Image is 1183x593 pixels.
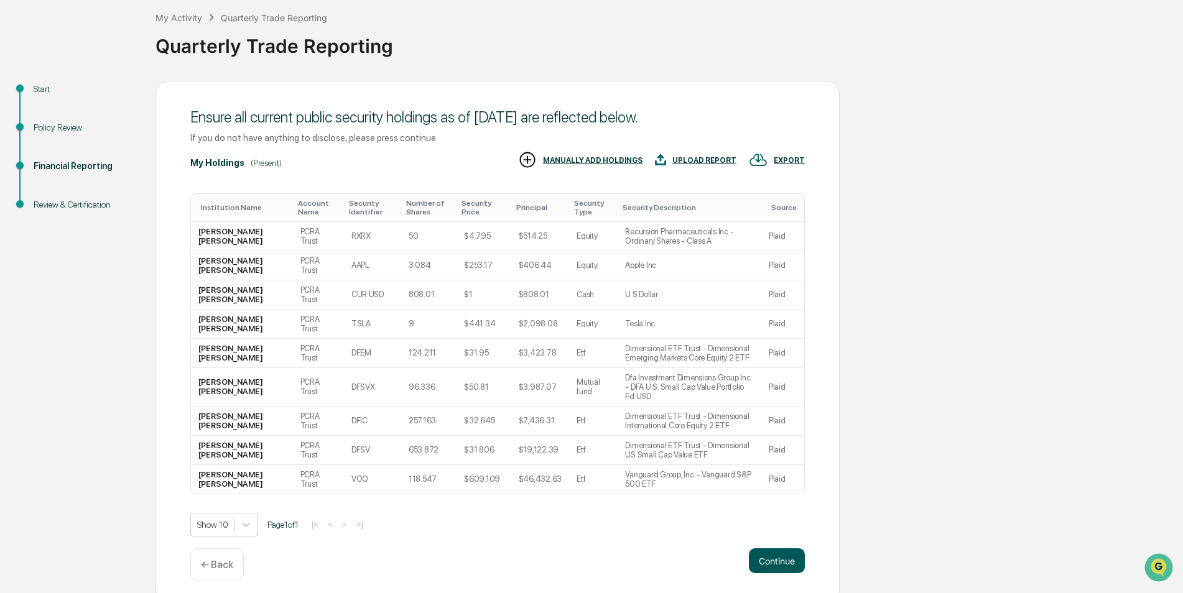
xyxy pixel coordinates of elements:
td: 50 [401,222,457,251]
td: $19,122.39 [511,436,569,465]
div: Toggle SortBy [623,203,756,212]
td: Plaid [761,222,804,251]
img: UPLOAD REPORT [655,150,666,169]
a: 🔎Data Lookup [7,175,83,198]
div: My Holdings [190,158,244,168]
td: [PERSON_NAME] [PERSON_NAME] [191,407,293,436]
td: PCRA Trust [293,368,344,407]
td: $50.81 [457,368,511,407]
td: U S Dollar [618,280,761,310]
div: Quarterly Trade Reporting [221,12,327,23]
td: PCRA Trust [293,436,344,465]
div: Toggle SortBy [771,203,799,212]
div: Ensure all current public security holdings as of [DATE] are reflected below. [190,108,805,126]
td: $1 [457,280,511,310]
div: Quarterly Trade Reporting [155,25,1177,57]
td: [PERSON_NAME] [PERSON_NAME] [191,222,293,251]
td: 257.163 [401,407,457,436]
td: Tesla Inc [618,310,761,339]
td: DFSVX [344,368,401,407]
td: [PERSON_NAME] [PERSON_NAME] [191,280,293,310]
td: $31.806 [457,436,511,465]
td: $32.645 [457,407,511,436]
td: Plaid [761,310,804,339]
td: Cash [569,280,618,310]
div: If you do not have anything to disclose, please press continue. [190,132,805,143]
div: 🖐️ [12,158,22,168]
td: $441.34 [457,310,511,339]
td: Dimensional ETF Trust - Dimensional International Core Equity 2 ETF [618,407,761,436]
div: EXPORT [774,156,805,165]
td: $2,098.08 [511,310,569,339]
td: Apple Inc [618,251,761,280]
div: Toggle SortBy [406,199,452,216]
td: Mutual fund [569,368,618,407]
td: Plaid [761,251,804,280]
button: |< [308,519,322,530]
div: Toggle SortBy [516,203,564,212]
button: >| [353,519,367,530]
td: Plaid [761,407,804,436]
td: Vanguard Group, Inc. - Vanguard S&P 500 ETF [618,465,761,494]
td: PCRA Trust [293,251,344,280]
a: 🖐️Preclearance [7,152,85,174]
td: Plaid [761,436,804,465]
div: My Activity [155,12,202,23]
td: [PERSON_NAME] [PERSON_NAME] [191,339,293,368]
div: Financial Reporting [34,160,136,173]
td: Dimensional ETF Trust - Dimensional Emerging Markets Core Equity 2 ETF [618,339,761,368]
div: Policy Review [34,121,136,134]
td: Etf [569,407,618,436]
td: PCRA Trust [293,465,344,494]
td: $609.109 [457,465,511,494]
span: Preclearance [25,157,80,169]
div: Toggle SortBy [462,199,506,216]
td: $4.795 [457,222,511,251]
a: 🗄️Attestations [85,152,159,174]
td: 96.336 [401,368,457,407]
td: Equity [569,222,618,251]
td: $46,432.63 [511,465,569,494]
td: [PERSON_NAME] [PERSON_NAME] [191,465,293,494]
div: Start [34,83,136,96]
td: [PERSON_NAME] [PERSON_NAME] [191,310,293,339]
td: DFEM [344,339,401,368]
div: 🔎 [12,182,22,191]
a: Powered byPylon [88,210,151,220]
button: Continue [749,548,805,573]
td: [PERSON_NAME] [PERSON_NAME] [191,251,293,280]
td: [PERSON_NAME] [PERSON_NAME] [191,368,293,407]
button: > [338,519,351,530]
img: MANUALLY ADD HOLDINGS [518,150,537,169]
span: Page 1 of 1 [267,520,299,530]
td: $406.44 [511,251,569,280]
td: PCRA Trust [293,310,344,339]
span: Data Lookup [25,180,78,193]
td: VOO [344,465,401,494]
td: Recursion Pharmaceuticals Inc - Ordinary Shares - Class A [618,222,761,251]
td: $253.17 [457,251,511,280]
td: Etf [569,436,618,465]
img: EXPORT [749,150,768,169]
td: Etf [569,465,618,494]
td: $808.01 [511,280,569,310]
div: UPLOAD REPORT [672,156,736,165]
td: $3,423.78 [511,339,569,368]
td: Etf [569,339,618,368]
iframe: Open customer support [1143,552,1177,586]
button: < [324,519,336,530]
td: [PERSON_NAME] [PERSON_NAME] [191,436,293,465]
div: 🗄️ [90,158,100,168]
td: PCRA Trust [293,280,344,310]
span: Attestations [103,157,154,169]
div: Toggle SortBy [298,199,339,216]
td: 653.872 [401,436,457,465]
td: $3,987.07 [511,368,569,407]
td: AAPL [344,251,401,280]
td: PCRA Trust [293,407,344,436]
td: DFIC [344,407,401,436]
p: ← Back [201,559,233,571]
td: TSLA [344,310,401,339]
td: $514.25 [511,222,569,251]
